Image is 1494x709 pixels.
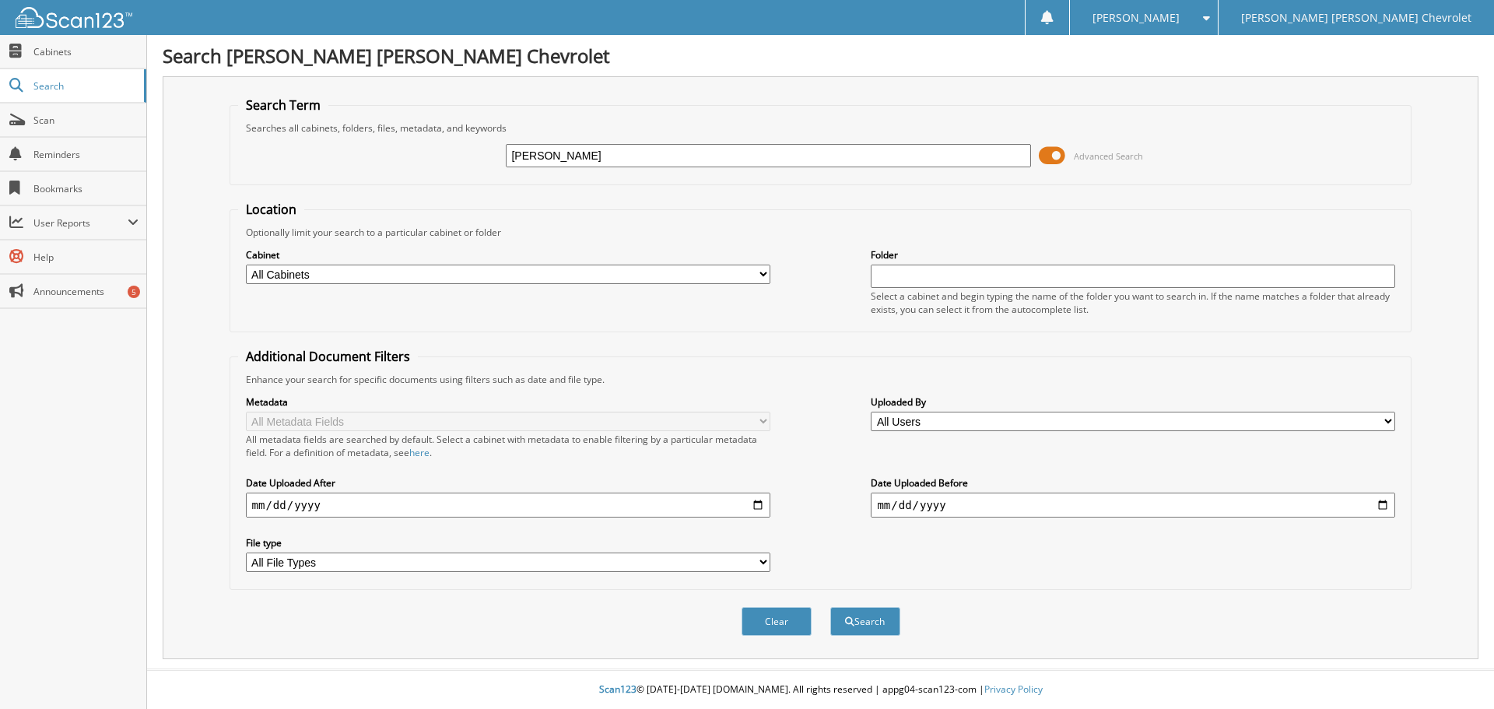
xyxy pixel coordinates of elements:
[238,201,304,218] legend: Location
[246,395,770,409] label: Metadata
[33,251,139,264] span: Help
[238,121,1404,135] div: Searches all cabinets, folders, files, metadata, and keywords
[871,248,1395,261] label: Folder
[33,216,128,230] span: User Reports
[871,290,1395,316] div: Select a cabinet and begin typing the name of the folder you want to search in. If the name match...
[246,536,770,549] label: File type
[984,683,1043,696] a: Privacy Policy
[1092,13,1180,23] span: [PERSON_NAME]
[238,97,328,114] legend: Search Term
[238,348,418,365] legend: Additional Document Filters
[871,476,1395,490] label: Date Uploaded Before
[830,607,900,636] button: Search
[16,7,132,28] img: scan123-logo-white.svg
[238,373,1404,386] div: Enhance your search for specific documents using filters such as date and file type.
[871,395,1395,409] label: Uploaded By
[33,45,139,58] span: Cabinets
[1416,634,1494,709] iframe: Chat Widget
[238,226,1404,239] div: Optionally limit your search to a particular cabinet or folder
[33,182,139,195] span: Bookmarks
[1074,150,1143,162] span: Advanced Search
[742,607,812,636] button: Clear
[246,433,770,459] div: All metadata fields are searched by default. Select a cabinet with metadata to enable filtering b...
[128,286,140,298] div: 5
[33,148,139,161] span: Reminders
[599,683,637,696] span: Scan123
[33,114,139,127] span: Scan
[163,43,1478,68] h1: Search [PERSON_NAME] [PERSON_NAME] Chevrolet
[147,671,1494,709] div: © [DATE]-[DATE] [DOMAIN_NAME]. All rights reserved | appg04-scan123-com |
[871,493,1395,518] input: end
[1241,13,1471,23] span: [PERSON_NAME] [PERSON_NAME] Chevrolet
[409,446,430,459] a: here
[246,493,770,518] input: start
[33,79,136,93] span: Search
[246,476,770,490] label: Date Uploaded After
[246,248,770,261] label: Cabinet
[33,285,139,298] span: Announcements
